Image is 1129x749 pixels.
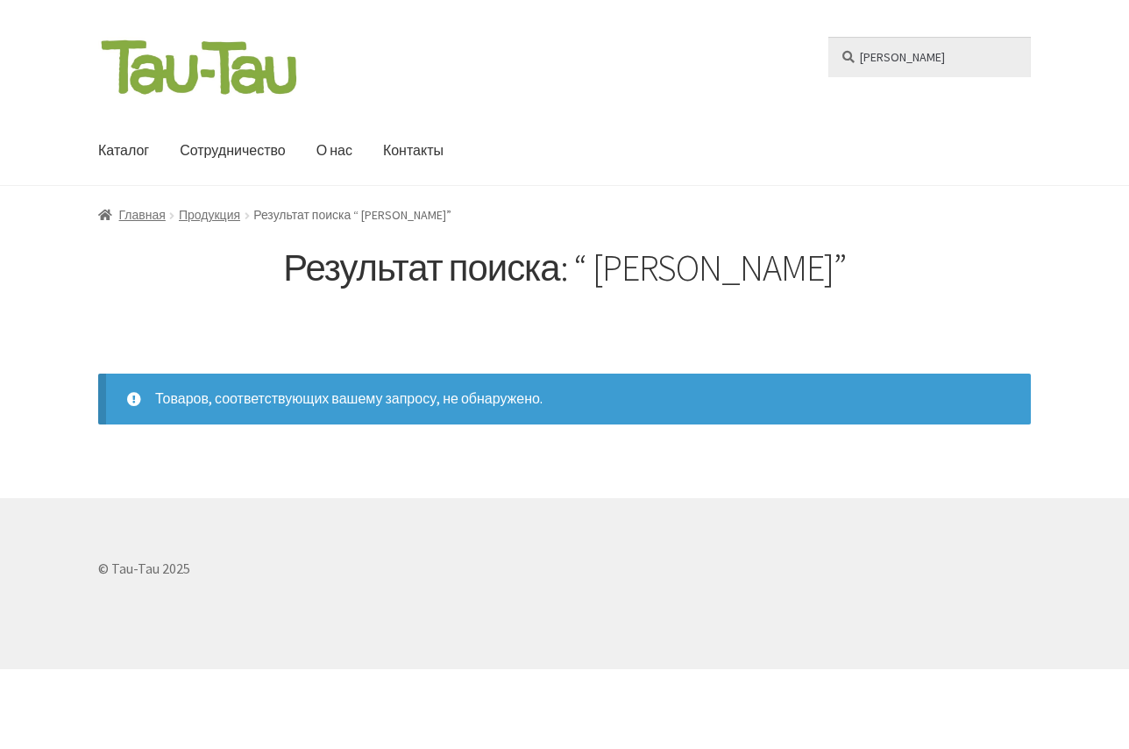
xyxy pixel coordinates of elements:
[84,117,163,185] a: Каталог
[98,207,166,223] a: Главная
[166,117,300,185] a: Сотрудничество
[828,37,1031,77] input: Поиск по товарам…
[98,205,1031,225] nav: Результат поиска “ [PERSON_NAME]”
[98,37,300,97] img: Tau-Tau
[166,205,179,225] span: /
[240,205,253,225] span: /
[98,374,1031,424] p: Товаров, соответствующих вашему запросу, не обнаружено.
[179,207,240,223] a: Продукция
[369,117,458,185] a: Контакты
[98,246,1031,290] h1: Результат поиска: “ [PERSON_NAME]”
[302,117,366,185] a: О нас
[98,521,1031,617] div: © Tau-Tau 2025
[98,117,787,185] nav: Основное меню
